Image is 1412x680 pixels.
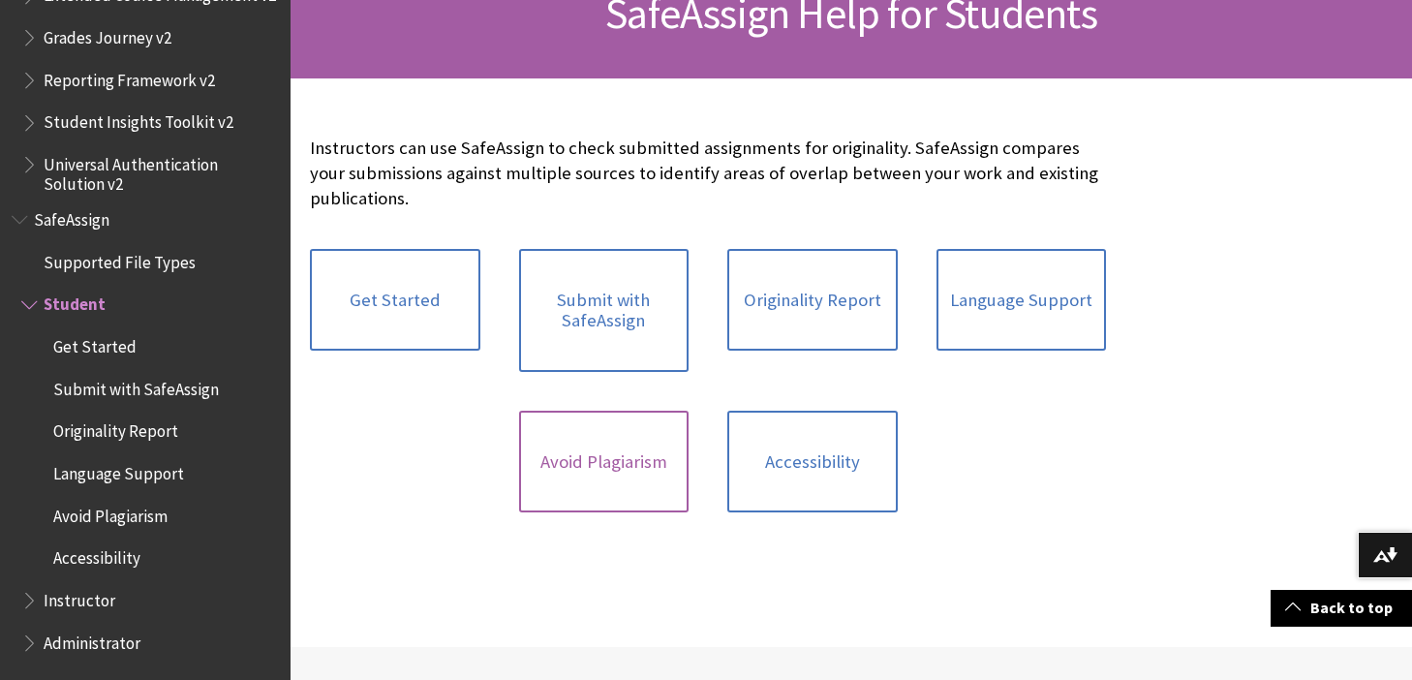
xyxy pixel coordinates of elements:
span: Grades Journey v2 [44,21,171,47]
a: Back to top [1271,590,1412,626]
nav: Book outline for Blackboard SafeAssign [12,203,279,659]
span: Reporting Framework v2 [44,64,215,90]
span: Language Support [53,457,184,483]
span: Accessibility [53,542,140,569]
span: Originality Report [53,416,178,442]
span: Avoid Plagiarism [53,500,168,526]
span: Administrator [44,627,140,653]
span: Get Started [53,330,137,356]
span: Submit with SafeAssign [53,373,219,399]
span: Instructor [44,584,115,610]
span: SafeAssign [34,203,109,230]
span: Supported File Types [44,246,196,272]
span: Student [44,289,106,315]
a: Language Support [936,249,1107,352]
a: Submit with SafeAssign [519,249,690,372]
span: Student Insights Toolkit v2 [44,107,233,133]
p: Instructors can use SafeAssign to check submitted assignments for originality. SafeAssign compare... [310,136,1106,212]
span: Universal Authentication Solution v2 [44,148,277,194]
a: Avoid Plagiarism [519,411,690,513]
a: Originality Report [727,249,898,352]
a: Accessibility [727,411,898,513]
a: Get Started [310,249,480,352]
